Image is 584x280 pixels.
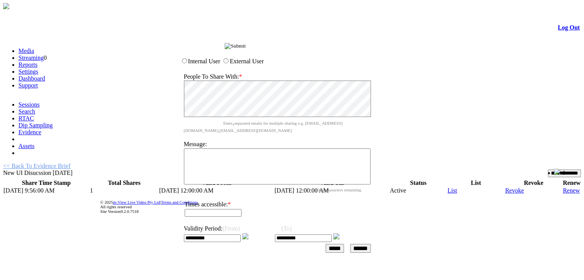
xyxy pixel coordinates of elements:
p: Times accessible: [185,201,279,208]
span: (From) [222,225,240,232]
span: , [232,119,234,126]
p: Validity Period: [184,225,371,232]
span: (To) [281,225,292,232]
input: Submit [225,43,246,49]
p: Message: [184,141,371,148]
label: External User [230,58,263,64]
img: Calender.png [242,233,248,239]
img: Calender.png [333,233,339,239]
span: Share Evidence Brief [179,43,225,49]
label: Internal User [188,58,220,64]
span: characters remaining [326,188,361,192]
p: People To Share With: [184,73,371,80]
span: 4000 [184,188,324,192]
span: Enter separated emails for multiple sharing e.g. [EMAIL_ADDRESS][DOMAIN_NAME],[EMAIL_ADDRESS][DOM... [184,121,343,133]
